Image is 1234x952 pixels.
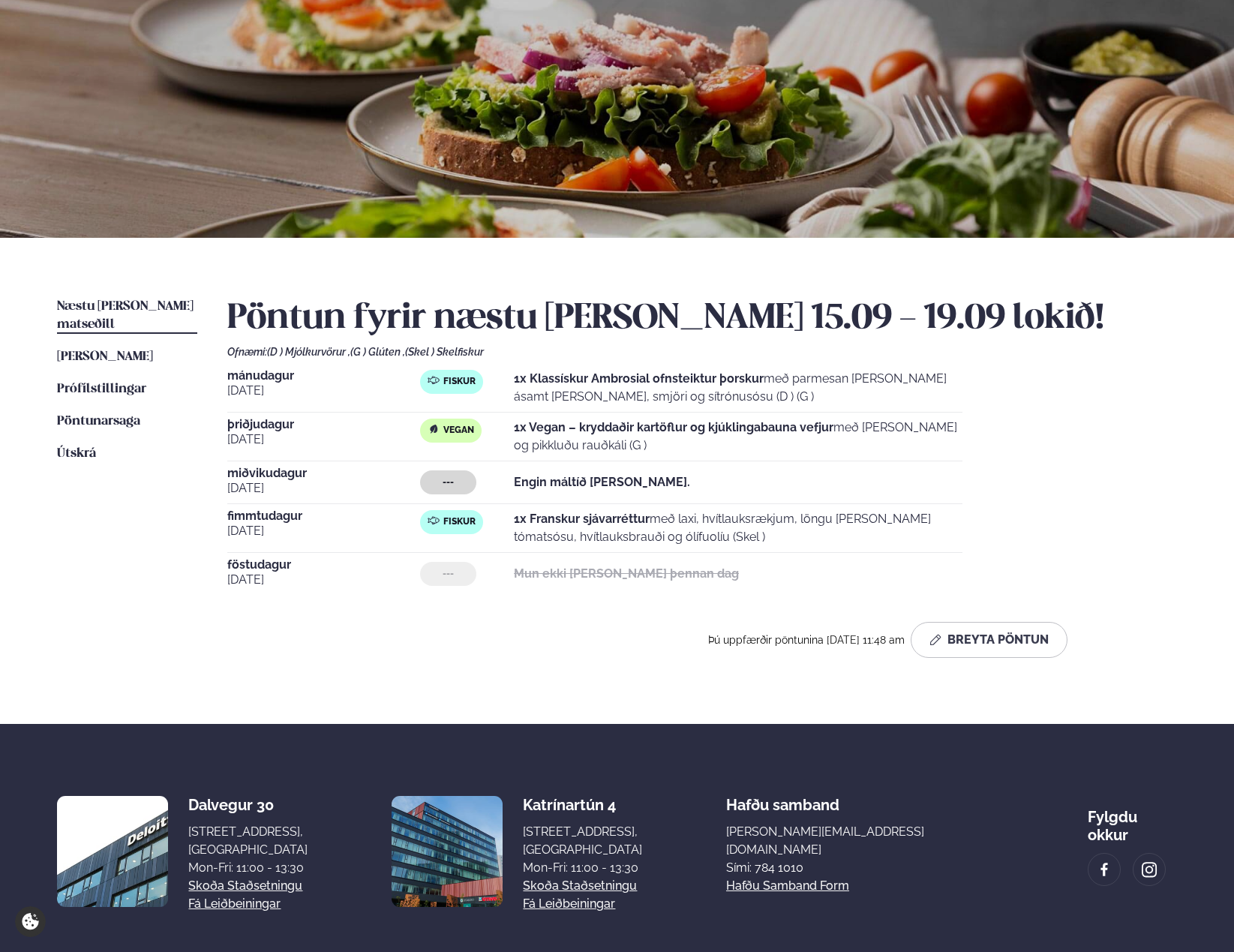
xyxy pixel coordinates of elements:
[514,475,690,489] strong: Engin máltíð [PERSON_NAME].
[726,859,1004,877] p: Sími: 784 1010
[726,823,1004,859] a: [PERSON_NAME][EMAIL_ADDRESS][DOMAIN_NAME]
[523,877,637,895] a: Skoða staðsetningu
[350,346,405,358] span: (G ) Glúten ,
[227,382,420,400] span: [DATE]
[267,346,350,358] span: (D ) Mjólkurvörur ,
[514,510,962,546] p: með laxi, hvítlauksrækjum, löngu [PERSON_NAME] tómatsósu, hvítlauksbrauði og ólífuolíu (Skel )
[227,298,1177,340] h2: Pöntun fyrir næstu [PERSON_NAME] 15.09 - 19.09 lokið!
[726,784,839,814] span: Hafðu samband
[227,479,420,497] span: [DATE]
[57,445,96,463] a: Útskrá
[514,370,962,406] p: með parmesan [PERSON_NAME] ásamt [PERSON_NAME], smjöri og sítrónusósu (D ) (G )
[1141,861,1157,878] img: image alt
[227,346,1177,358] div: Ofnæmi:
[1088,854,1120,885] a: image alt
[57,796,168,907] img: image alt
[523,823,642,859] div: [STREET_ADDRESS], [GEOGRAPHIC_DATA]
[523,859,642,877] div: Mon-Fri: 11:00 - 13:30
[514,371,764,386] strong: 1x Klassískur Ambrosial ofnsteiktur þorskur
[57,447,96,460] span: Útskrá
[227,431,420,449] span: [DATE]
[1133,854,1165,885] a: image alt
[514,512,650,526] strong: 1x Franskur sjávarréttur
[57,413,140,431] a: Pöntunarsaga
[514,420,833,434] strong: 1x Vegan – kryddaðir kartöflur og kjúklingabauna vefjur
[911,622,1067,658] button: Breyta Pöntun
[443,425,474,437] span: Vegan
[405,346,484,358] span: (Skel ) Skelfiskur
[428,374,440,386] img: fish.svg
[1088,796,1177,844] div: Fylgdu okkur
[57,348,153,366] a: [PERSON_NAME]
[514,419,962,455] p: með [PERSON_NAME] og pikkluðu rauðkáli (G )
[443,568,454,580] span: ---
[188,796,308,814] div: Dalvegur 30
[428,423,440,435] img: Vegan.svg
[523,796,642,814] div: Katrínartún 4
[227,419,420,431] span: þriðjudagur
[428,515,440,527] img: fish.svg
[227,571,420,589] span: [DATE]
[227,522,420,540] span: [DATE]
[227,510,420,522] span: fimmtudagur
[227,370,420,382] span: mánudagur
[188,877,302,895] a: Skoða staðsetningu
[708,634,905,646] span: Þú uppfærðir pöntunina [DATE] 11:48 am
[227,467,420,479] span: miðvikudagur
[57,415,140,428] span: Pöntunarsaga
[514,566,739,581] strong: Mun ekki [PERSON_NAME] þennan dag
[443,516,476,528] span: Fiskur
[726,877,849,895] a: Hafðu samband form
[392,796,503,907] img: image alt
[57,350,153,363] span: [PERSON_NAME]
[523,895,615,913] a: Fá leiðbeiningar
[443,476,454,488] span: ---
[188,823,308,859] div: [STREET_ADDRESS], [GEOGRAPHIC_DATA]
[15,906,46,937] a: Cookie settings
[188,895,281,913] a: Fá leiðbeiningar
[188,859,308,877] div: Mon-Fri: 11:00 - 13:30
[443,376,476,388] span: Fiskur
[57,300,194,331] span: Næstu [PERSON_NAME] matseðill
[57,380,146,398] a: Prófílstillingar
[227,559,420,571] span: föstudagur
[1096,861,1112,878] img: image alt
[57,383,146,395] span: Prófílstillingar
[57,298,197,334] a: Næstu [PERSON_NAME] matseðill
